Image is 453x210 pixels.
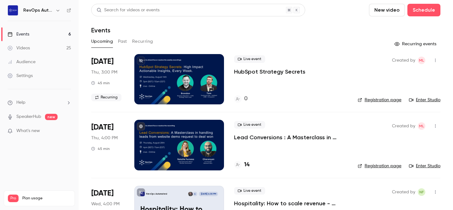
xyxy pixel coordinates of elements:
span: Thu, 4:00 PM [91,135,118,141]
h4: 0 [244,95,248,103]
button: Recurring events [392,39,440,49]
div: Audience [8,59,36,65]
span: Natalie Furness [418,188,425,196]
a: Registration page [358,97,401,103]
span: Wed, 4:00 PM [91,201,120,207]
button: Recurring [132,36,153,47]
h4: 14 [244,161,249,169]
span: Live event [234,55,265,63]
h6: RevOps Automated [23,7,53,14]
div: Aug 28 Thu, 3:00 PM (Europe/London) [91,54,124,104]
button: Past [118,36,127,47]
a: 0 [234,95,248,103]
div: Settings [8,73,33,79]
span: Plan usage [22,196,71,201]
a: Enter Studio [409,97,440,103]
span: [DATE] [91,188,114,198]
a: Lead Conversions : A Masterclass in handling leads from website demo request to deal won - feat R... [234,134,348,141]
button: Upcoming [91,36,113,47]
div: Search for videos or events [97,7,159,14]
span: Created by [392,57,415,64]
span: What's new [16,128,40,134]
span: new [45,114,58,120]
span: Created by [392,122,415,130]
span: ML [419,57,424,64]
div: S [193,191,198,196]
span: Live event [234,187,265,195]
span: [DATE] [91,57,114,67]
span: Thu, 3:00 PM [91,69,117,75]
div: 45 min [91,146,110,151]
span: NF [419,188,424,196]
span: Mia-Jean Lee [418,122,425,130]
a: HubSpot Strategy Secrets [234,68,305,75]
a: Hospitality: How to scale revenue - without using OTAs. [234,200,348,207]
div: Events [8,31,29,37]
button: New video [369,4,405,16]
span: [DATE] 4:00 PM [199,192,218,196]
span: [DATE] [91,122,114,132]
div: Videos [8,45,30,51]
span: Live event [234,121,265,129]
h1: Events [91,26,110,34]
a: Registration page [358,163,401,169]
p: RevOps Automated [146,192,167,196]
span: Created by [392,188,415,196]
button: Schedule [407,4,440,16]
span: Recurring [91,94,121,101]
span: Help [16,99,25,106]
img: Tom Birch [188,192,193,196]
img: RevOps Automated [8,5,18,15]
a: Enter Studio [409,163,440,169]
a: 14 [234,161,249,169]
span: Mia-Jean Lee [418,57,425,64]
span: ML [419,122,424,130]
iframe: Noticeable Trigger [64,128,71,134]
a: SpeakerHub [16,113,41,120]
div: 45 min [91,80,110,86]
li: help-dropdown-opener [8,99,71,106]
div: Aug 28 Thu, 4:00 PM (Europe/London) [91,120,124,170]
span: Pro [8,195,19,202]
